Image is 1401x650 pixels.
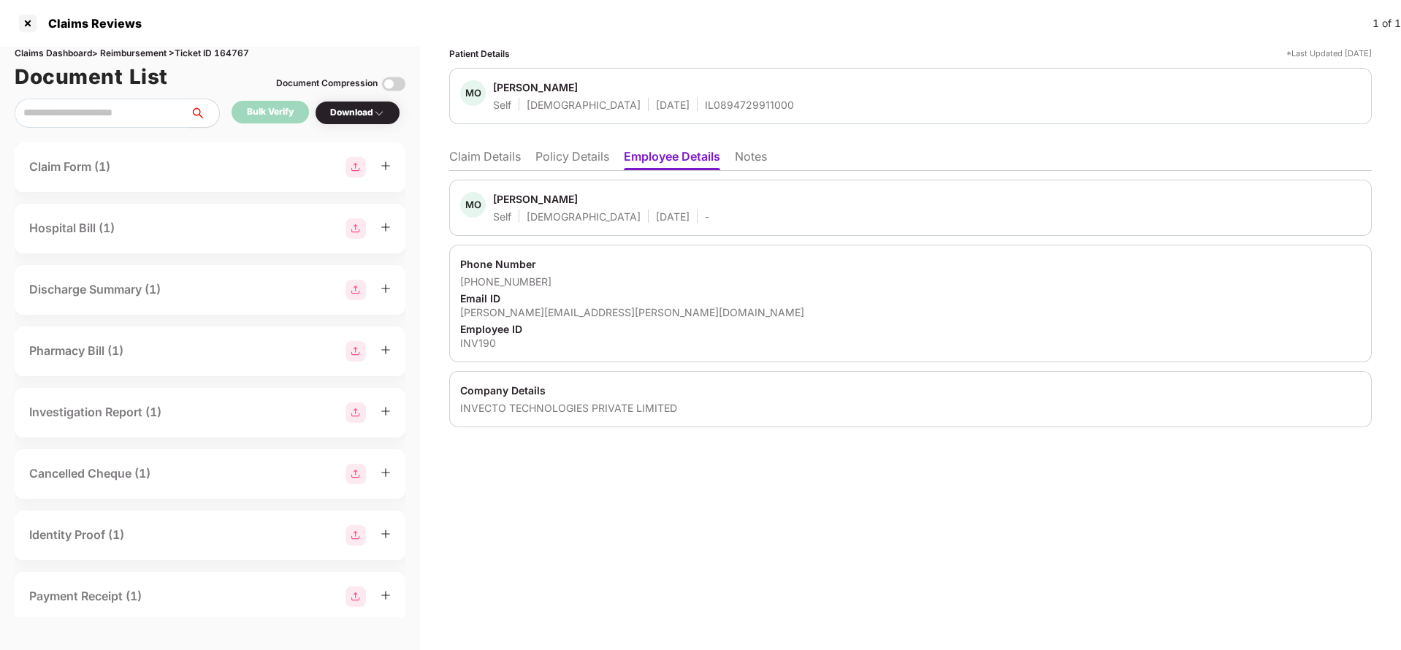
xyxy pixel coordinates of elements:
span: plus [381,590,391,600]
img: svg+xml;base64,PHN2ZyBpZD0iR3JvdXBfMjg4MTMiIGRhdGEtbmFtZT0iR3JvdXAgMjg4MTMiIHhtbG5zPSJodHRwOi8vd3... [346,280,366,300]
div: Hospital Bill (1) [29,219,115,237]
li: Policy Details [535,149,609,170]
span: plus [381,467,391,478]
div: [DATE] [656,98,690,112]
div: MO [460,192,486,218]
div: [DATE] [656,210,690,223]
img: svg+xml;base64,PHN2ZyBpZD0iR3JvdXBfMjg4MTMiIGRhdGEtbmFtZT0iR3JvdXAgMjg4MTMiIHhtbG5zPSJodHRwOi8vd3... [346,157,366,177]
div: IL0894729911000 [705,98,794,112]
div: Self [493,98,511,112]
div: MO [460,80,486,106]
div: [PHONE_NUMBER] [460,275,1361,288]
img: svg+xml;base64,PHN2ZyBpZD0iR3JvdXBfMjg4MTMiIGRhdGEtbmFtZT0iR3JvdXAgMjg4MTMiIHhtbG5zPSJodHRwOi8vd3... [346,218,366,239]
span: plus [381,529,391,539]
div: Identity Proof (1) [29,526,124,544]
div: INVECTO TECHNOLOGIES PRIVATE LIMITED [460,401,1361,415]
img: svg+xml;base64,PHN2ZyBpZD0iVG9nZ2xlLTMyeDMyIiB4bWxucz0iaHR0cDovL3d3dy53My5vcmcvMjAwMC9zdmciIHdpZH... [382,72,405,96]
li: Employee Details [624,149,720,170]
div: Phone Number [460,257,1361,271]
div: Patient Details [449,47,510,61]
span: plus [381,406,391,416]
img: svg+xml;base64,PHN2ZyBpZD0iR3JvdXBfMjg4MTMiIGRhdGEtbmFtZT0iR3JvdXAgMjg4MTMiIHhtbG5zPSJodHRwOi8vd3... [346,586,366,607]
div: Claims Dashboard > Reimbursement > Ticket ID 164767 [15,47,405,61]
div: Investigation Report (1) [29,403,161,421]
div: [PERSON_NAME] [493,192,578,206]
h1: Document List [15,61,168,93]
div: Download [330,106,385,120]
div: INV190 [460,336,1361,350]
div: Cancelled Cheque (1) [29,464,150,483]
div: [PERSON_NAME] [493,80,578,94]
span: plus [381,222,391,232]
span: plus [381,283,391,294]
div: Bulk Verify [247,105,294,119]
div: Self [493,210,511,223]
div: Email ID [460,291,1361,305]
div: Claim Form (1) [29,158,110,176]
div: [DEMOGRAPHIC_DATA] [527,210,641,223]
div: *Last Updated [DATE] [1286,47,1372,61]
div: Pharmacy Bill (1) [29,342,123,360]
div: Employee ID [460,322,1361,336]
div: Claims Reviews [39,16,142,31]
span: plus [381,345,391,355]
div: - [705,210,709,223]
div: Company Details [460,383,1361,397]
img: svg+xml;base64,PHN2ZyBpZD0iRHJvcGRvd24tMzJ4MzIiIHhtbG5zPSJodHRwOi8vd3d3LnczLm9yZy8yMDAwL3N2ZyIgd2... [373,107,385,119]
li: Claim Details [449,149,521,170]
div: 1 of 1 [1373,15,1401,31]
li: Notes [735,149,767,170]
img: svg+xml;base64,PHN2ZyBpZD0iR3JvdXBfMjg4MTMiIGRhdGEtbmFtZT0iR3JvdXAgMjg4MTMiIHhtbG5zPSJodHRwOi8vd3... [346,402,366,423]
div: Discharge Summary (1) [29,280,161,299]
div: Payment Receipt (1) [29,587,142,605]
div: [DEMOGRAPHIC_DATA] [527,98,641,112]
img: svg+xml;base64,PHN2ZyBpZD0iR3JvdXBfMjg4MTMiIGRhdGEtbmFtZT0iR3JvdXAgMjg4MTMiIHhtbG5zPSJodHRwOi8vd3... [346,525,366,546]
img: svg+xml;base64,PHN2ZyBpZD0iR3JvdXBfMjg4MTMiIGRhdGEtbmFtZT0iR3JvdXAgMjg4MTMiIHhtbG5zPSJodHRwOi8vd3... [346,341,366,362]
div: [PERSON_NAME][EMAIL_ADDRESS][PERSON_NAME][DOMAIN_NAME] [460,305,1361,319]
button: search [189,99,220,128]
div: Document Compression [276,77,378,91]
span: plus [381,161,391,171]
span: search [189,107,219,119]
img: svg+xml;base64,PHN2ZyBpZD0iR3JvdXBfMjg4MTMiIGRhdGEtbmFtZT0iR3JvdXAgMjg4MTMiIHhtbG5zPSJodHRwOi8vd3... [346,464,366,484]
